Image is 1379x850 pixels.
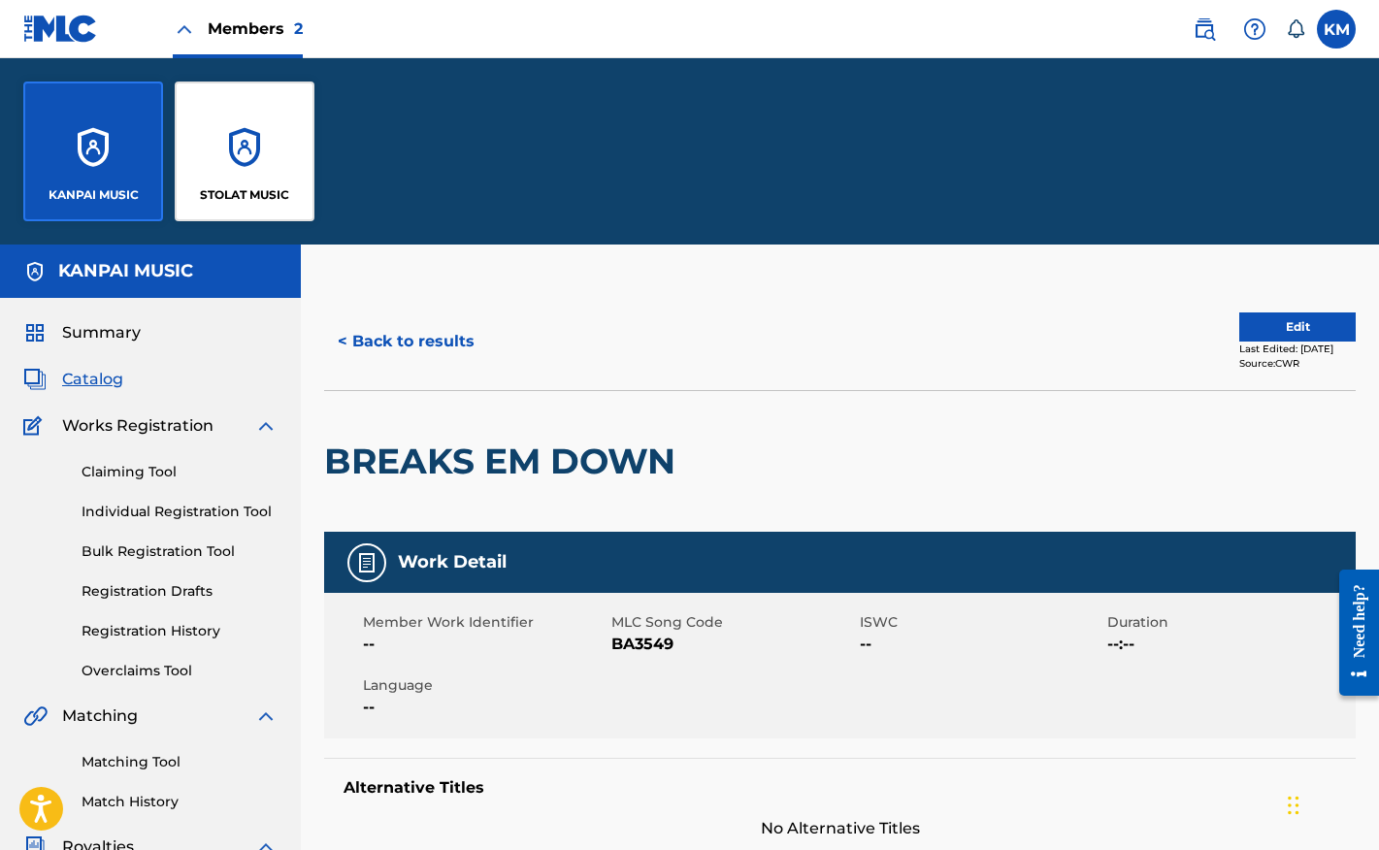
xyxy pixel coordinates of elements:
span: Member Work Identifier [363,612,607,633]
a: Claiming Tool [82,462,278,482]
img: Accounts [23,260,47,283]
div: User Menu [1317,10,1356,49]
a: Public Search [1185,10,1224,49]
p: STOLAT MUSIC [200,186,289,204]
span: Summary [62,321,141,344]
button: < Back to results [324,317,488,366]
span: MLC Song Code [611,612,855,633]
span: BA3549 [611,633,855,656]
h5: Alternative Titles [344,778,1336,798]
div: Source: CWR [1239,356,1356,371]
button: Edit [1239,312,1356,342]
span: -- [363,696,607,719]
a: Bulk Registration Tool [82,541,278,562]
span: Works Registration [62,414,213,438]
img: expand [254,704,278,728]
div: Notifications [1286,19,1305,39]
span: Catalog [62,368,123,391]
a: Registration Drafts [82,581,278,602]
a: Overclaims Tool [82,661,278,681]
a: CatalogCatalog [23,368,123,391]
h5: Work Detail [398,551,507,573]
img: help [1243,17,1266,41]
div: Last Edited: [DATE] [1239,342,1356,356]
a: AccountsSTOLAT MUSIC [175,82,314,221]
span: Language [363,675,607,696]
span: Duration [1107,612,1351,633]
img: Summary [23,321,47,344]
h5: KANPAI MUSIC [58,260,193,282]
span: No Alternative Titles [324,817,1356,840]
span: -- [860,633,1103,656]
img: Catalog [23,368,47,391]
h2: BREAKS EM DOWN [324,440,685,483]
iframe: Chat Widget [1282,757,1379,850]
img: expand [254,414,278,438]
span: Matching [62,704,138,728]
a: Match History [82,792,278,812]
span: ISWC [860,612,1103,633]
a: SummarySummary [23,321,141,344]
span: 2 [294,19,303,38]
img: Matching [23,704,48,728]
iframe: Resource Center [1325,554,1379,710]
span: -- [363,633,607,656]
a: Matching Tool [82,752,278,772]
span: Members [208,17,303,40]
img: MLC Logo [23,15,98,43]
span: --:-- [1107,633,1351,656]
img: search [1193,17,1216,41]
div: Help [1235,10,1274,49]
img: Work Detail [355,551,378,574]
p: KANPAI MUSIC [49,186,139,204]
a: AccountsKANPAI MUSIC [23,82,163,221]
a: Registration History [82,621,278,641]
a: Individual Registration Tool [82,502,278,522]
div: Drag [1288,776,1299,834]
img: Works Registration [23,414,49,438]
img: Close [173,17,196,41]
